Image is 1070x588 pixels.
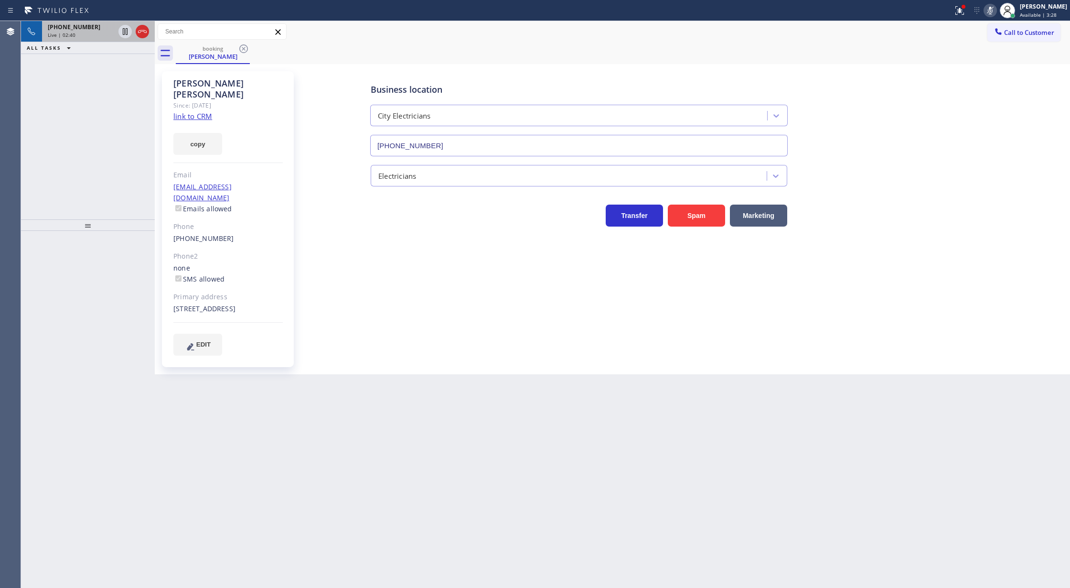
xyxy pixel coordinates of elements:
[378,170,416,181] div: Electricians
[196,341,211,348] span: EDIT
[668,205,725,227] button: Spam
[173,251,283,262] div: Phone2
[1020,2,1067,11] div: [PERSON_NAME]
[173,234,234,243] a: [PHONE_NUMBER]
[173,304,283,315] div: [STREET_ADDRESS]
[1004,28,1054,37] span: Call to Customer
[984,4,997,17] button: Mute
[136,25,149,38] button: Hang up
[173,182,232,202] a: [EMAIL_ADDRESS][DOMAIN_NAME]
[48,23,100,31] span: [PHONE_NUMBER]
[177,43,249,63] div: Julie Spiker
[173,204,232,213] label: Emails allowed
[173,170,283,181] div: Email
[371,83,787,96] div: Business location
[175,205,182,211] input: Emails allowed
[173,221,283,232] div: Phone
[606,205,663,227] button: Transfer
[378,110,430,121] div: City Electricians
[158,24,286,39] input: Search
[173,292,283,303] div: Primary address
[48,32,75,38] span: Live | 02:40
[173,263,283,285] div: none
[173,78,283,100] div: [PERSON_NAME] [PERSON_NAME]
[27,44,61,51] span: ALL TASKS
[177,52,249,61] div: [PERSON_NAME]
[173,100,283,111] div: Since: [DATE]
[177,45,249,52] div: booking
[118,25,132,38] button: Hold Customer
[175,275,182,282] input: SMS allowed
[1020,11,1057,18] span: Available | 3:28
[173,111,212,121] a: link to CRM
[173,274,225,283] label: SMS allowed
[173,334,222,356] button: EDIT
[730,205,787,227] button: Marketing
[370,135,788,156] input: Phone Number
[987,23,1060,42] button: Call to Customer
[21,42,80,54] button: ALL TASKS
[173,133,222,155] button: copy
